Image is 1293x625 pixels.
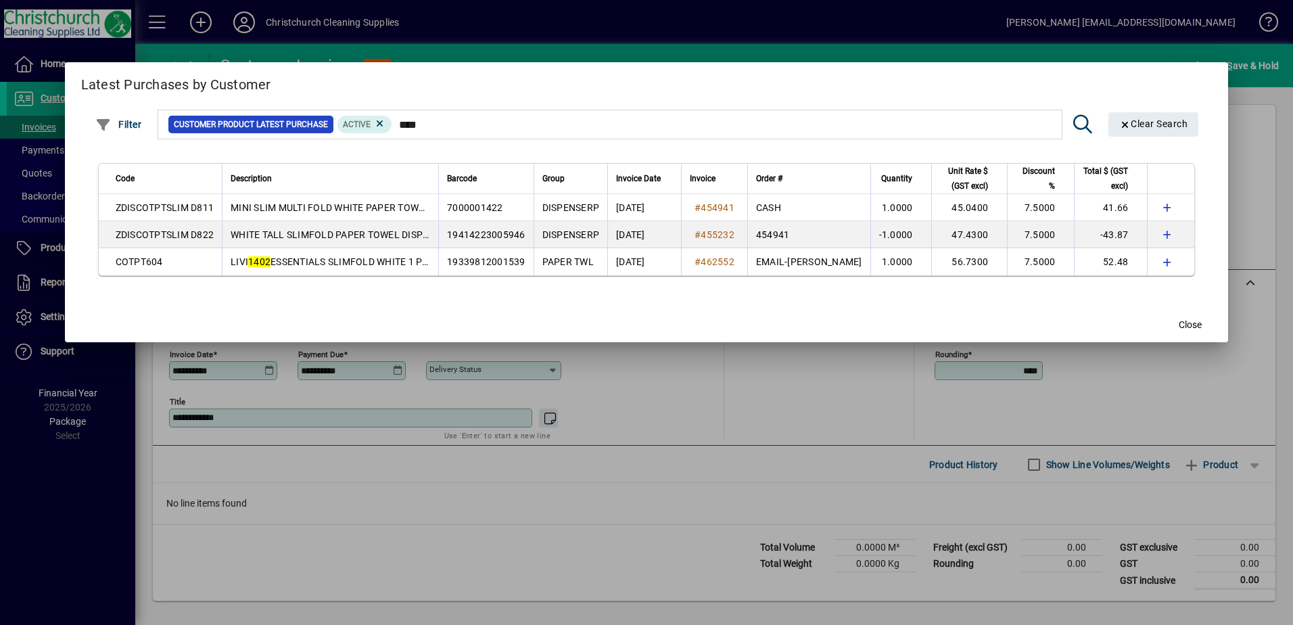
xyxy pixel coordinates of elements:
[940,164,1000,193] div: Unit Rate $ (GST excl)
[690,171,739,186] div: Invoice
[542,229,600,240] span: DISPENSERP
[870,248,932,275] td: 1.0000
[690,171,715,186] span: Invoice
[1016,164,1055,193] span: Discount %
[607,194,681,221] td: [DATE]
[447,171,477,186] span: Barcode
[940,164,988,193] span: Unit Rate $ (GST excl)
[1007,221,1074,248] td: 7.5000
[116,171,214,186] div: Code
[447,229,525,240] span: 19414223005946
[870,221,932,248] td: -1.0000
[248,256,271,267] em: 1402
[447,171,525,186] div: Barcode
[1169,312,1212,337] button: Close
[931,221,1007,248] td: 47.4300
[931,194,1007,221] td: 45.0400
[1007,248,1074,275] td: 7.5000
[92,112,145,137] button: Filter
[95,119,142,130] span: Filter
[116,202,214,213] span: ZDISCOTPTSLIM D811
[116,256,163,267] span: COTPT604
[747,221,870,248] td: 454941
[607,248,681,275] td: [DATE]
[1074,248,1147,275] td: 52.48
[542,202,600,213] span: DISPENSERP
[1083,164,1140,193] div: Total $ (GST excl)
[701,202,734,213] span: 454941
[881,171,912,186] span: Quantity
[690,200,739,215] a: #454941
[1119,118,1188,129] span: Clear Search
[231,202,600,213] span: MINI SLIM MULTI FOLD WHITE PAPER TOWEL DISPENSER FOL - D811 (PT:604/ )
[870,194,932,221] td: 1.0000
[116,171,135,186] span: Code
[1083,164,1128,193] span: Total $ (GST excl)
[1074,194,1147,221] td: 41.66
[231,229,570,240] span: WHITE TALL SLIMFOLD PAPER TOWEL DISPENSER FOL - D822 (PT:604/ )
[756,171,862,186] div: Order #
[1007,194,1074,221] td: 7.5000
[690,254,739,269] a: #462552
[695,229,701,240] span: #
[174,118,328,131] span: Customer Product Latest Purchase
[701,256,734,267] span: 462552
[231,171,430,186] div: Description
[1074,221,1147,248] td: -43.87
[616,171,673,186] div: Invoice Date
[747,248,870,275] td: EMAIL-[PERSON_NAME]
[690,227,739,242] a: #455232
[231,171,272,186] span: Description
[701,229,734,240] span: 455232
[1179,318,1202,332] span: Close
[1108,112,1199,137] button: Clear
[542,256,594,267] span: PAPER TWL
[879,171,925,186] div: Quantity
[447,202,503,213] span: 7000001422
[343,120,371,129] span: Active
[931,248,1007,275] td: 56.7300
[695,256,701,267] span: #
[1016,164,1067,193] div: Discount %
[747,194,870,221] td: CASH
[616,171,661,186] span: Invoice Date
[337,116,392,133] mat-chip: Product Activation Status: Active
[756,171,782,186] span: Order #
[65,62,1229,101] h2: Latest Purchases by Customer
[447,256,525,267] span: 19339812001539
[231,256,544,267] span: LIVI ESSENTIALS SLIMFOLD WHITE 1 PLY PAPER TOWEL 200S X 20
[116,229,214,240] span: ZDISCOTPTSLIM D822
[695,202,701,213] span: #
[542,171,565,186] span: Group
[542,171,600,186] div: Group
[607,221,681,248] td: [DATE]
